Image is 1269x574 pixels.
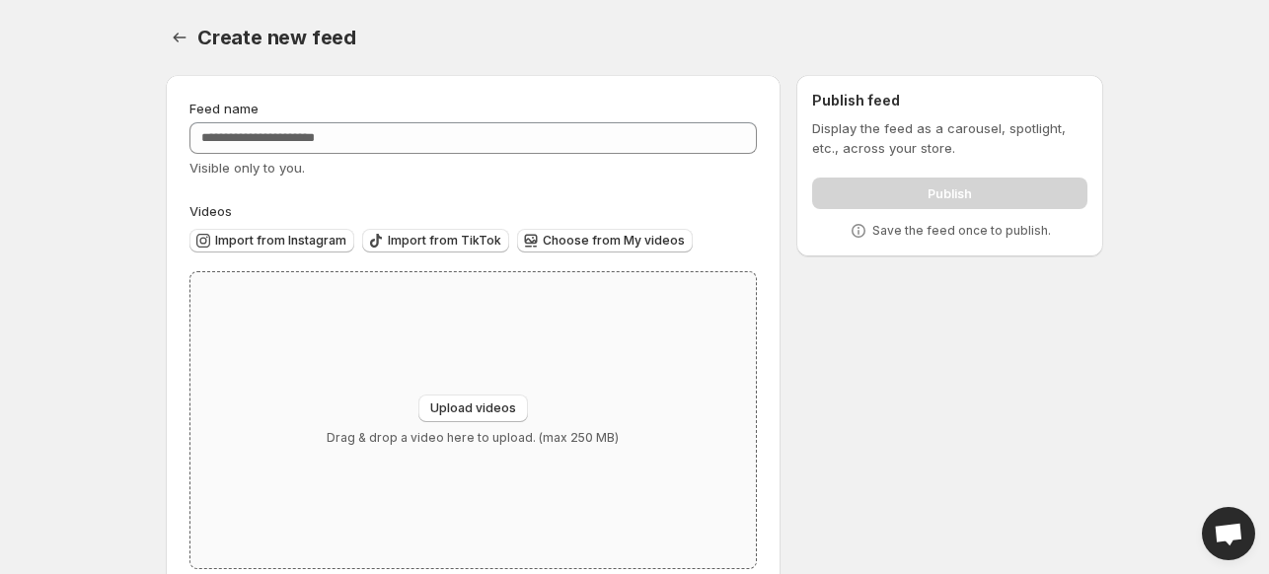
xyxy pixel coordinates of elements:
[388,233,501,249] span: Import from TikTok
[166,24,193,51] button: Settings
[189,229,354,252] button: Import from Instagram
[189,160,305,176] span: Visible only to you.
[327,430,619,446] p: Drag & drop a video here to upload. (max 250 MB)
[189,101,259,116] span: Feed name
[1202,507,1255,560] div: Open chat
[215,233,346,249] span: Import from Instagram
[189,203,232,219] span: Videos
[197,26,356,49] span: Create new feed
[812,91,1087,110] h2: Publish feed
[517,229,693,252] button: Choose from My videos
[430,400,516,416] span: Upload videos
[418,395,528,422] button: Upload videos
[543,233,685,249] span: Choose from My videos
[812,118,1087,158] p: Display the feed as a carousel, spotlight, etc., across your store.
[872,223,1051,239] p: Save the feed once to publish.
[362,229,509,252] button: Import from TikTok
